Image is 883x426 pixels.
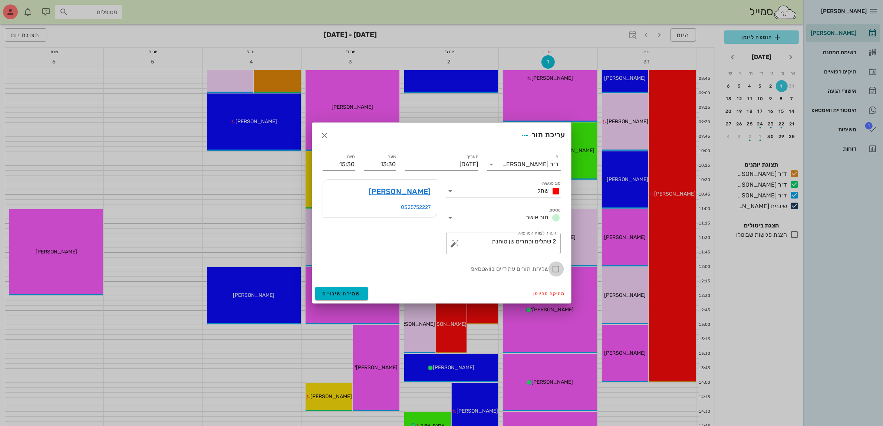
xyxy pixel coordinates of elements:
[554,154,561,160] label: יומן
[517,230,556,236] label: הערה לצוות המרפאה
[487,158,561,170] div: יומןד״ר [PERSON_NAME]
[446,212,561,224] div: סטטוסתור אושר
[542,181,561,186] label: סוג פגישה
[315,287,368,300] button: שמירת שינויים
[347,154,355,160] label: סיום
[323,265,549,273] label: שליחת תורים עתידיים בוואטסאפ
[548,207,561,213] label: סטטוס
[401,204,431,210] a: 0525752227
[369,186,431,197] a: [PERSON_NAME]
[534,291,565,296] span: מחיקה מהיומן
[531,288,568,299] button: מחיקה מהיומן
[467,154,478,160] label: תאריך
[538,187,549,194] span: שתל
[503,161,559,168] div: ד״ר [PERSON_NAME]
[526,214,549,221] span: תור אושר
[323,291,361,297] span: שמירת שינויים
[518,129,565,142] div: עריכת תור
[388,154,396,160] label: שעה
